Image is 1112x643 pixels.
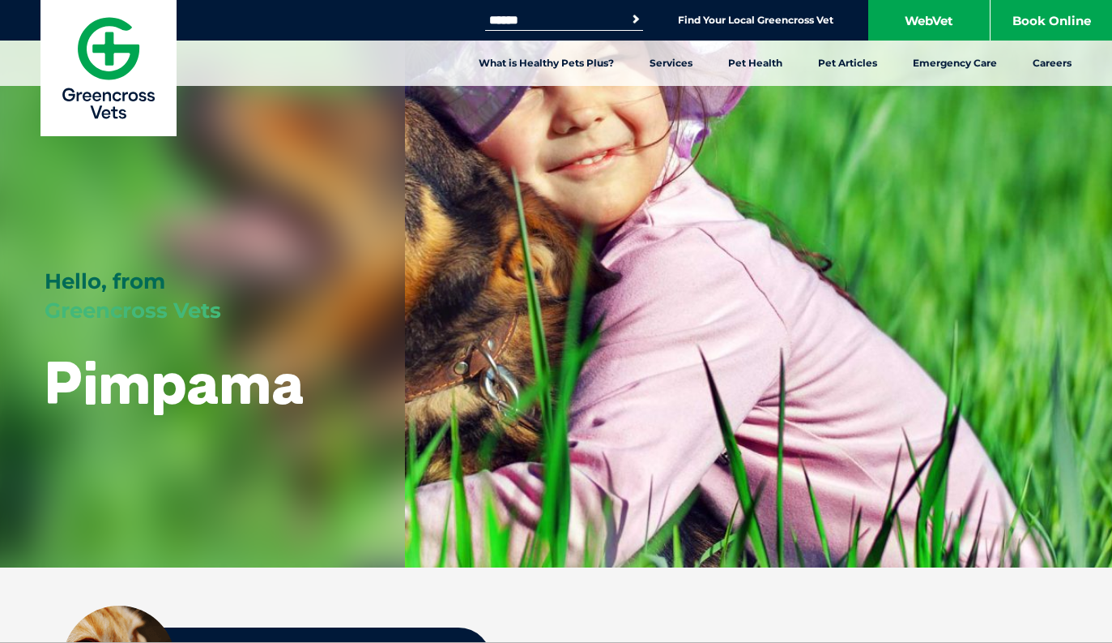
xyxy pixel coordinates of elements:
[632,41,710,86] a: Services
[45,268,165,294] span: Hello, from
[45,298,221,324] span: Greencross Vets
[628,11,644,28] button: Search
[710,41,800,86] a: Pet Health
[895,41,1015,86] a: Emergency Care
[1015,41,1089,86] a: Careers
[678,14,833,27] a: Find Your Local Greencross Vet
[45,350,304,414] h1: Pimpama
[800,41,895,86] a: Pet Articles
[461,41,632,86] a: What is Healthy Pets Plus?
